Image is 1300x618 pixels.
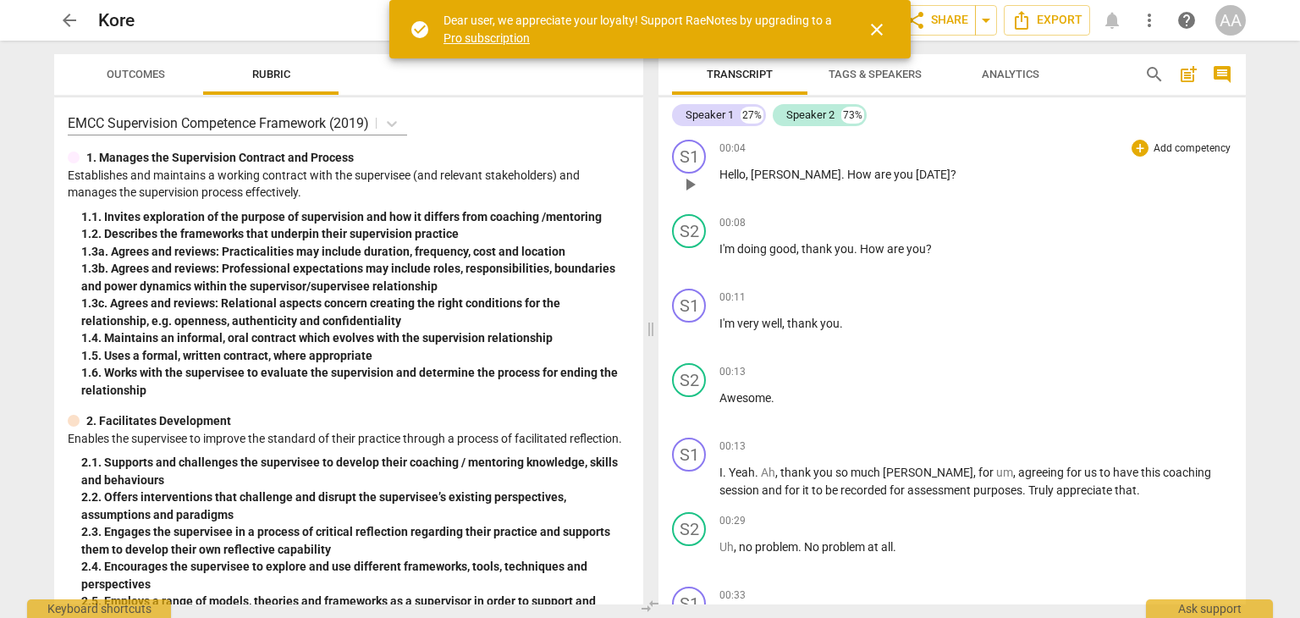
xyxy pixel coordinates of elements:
[1028,483,1056,497] span: Truly
[890,483,907,497] span: for
[672,512,706,546] div: Change speaker
[812,483,825,497] span: to
[771,391,774,405] span: .
[835,242,854,256] span: you
[1215,5,1246,36] div: AA
[867,19,887,40] span: close
[813,466,835,479] span: you
[973,483,1022,497] span: purposes
[1066,466,1084,479] span: for
[893,540,896,554] span: .
[874,168,894,181] span: are
[787,317,820,330] span: thank
[1099,466,1113,479] span: to
[723,466,729,479] span: .
[1115,483,1137,497] span: that
[829,68,922,80] span: Tags & Speakers
[81,295,630,329] div: 1. 3c. Agrees and reviews: Relational aspects concern creating the right conditions for the relat...
[906,10,968,30] span: Share
[1144,64,1165,85] span: search
[881,540,893,554] span: all
[755,466,761,479] span: .
[739,540,755,554] span: no
[1212,64,1232,85] span: comment
[737,242,769,256] span: doing
[676,171,703,198] button: Play
[801,242,835,256] span: thank
[729,466,755,479] span: Yeah
[976,10,996,30] span: arrow_drop_down
[68,167,630,201] p: Establishes and maintains a working contract with the supervisee (and relevant stakeholders) and ...
[822,540,868,554] span: problem
[81,260,630,295] div: 1. 3b. Agrees and reviews: Professional expectations may include roles, responsibilities, boundar...
[840,317,843,330] span: .
[719,540,734,554] span: Filler word
[854,242,860,256] span: .
[796,242,801,256] span: ,
[719,588,746,603] span: 00:33
[868,540,881,554] span: at
[975,5,997,36] button: Sharing summary
[719,141,746,156] span: 00:04
[1171,5,1202,36] a: Help
[719,242,737,256] span: I'm
[1137,483,1140,497] span: .
[906,242,926,256] span: you
[1113,466,1141,479] span: have
[1018,466,1066,479] span: agreeing
[782,317,787,330] span: ,
[835,466,851,479] span: so
[906,10,926,30] span: share
[898,5,976,36] button: Share
[81,558,630,593] div: 2. 4. Encourages the supervisee to explore and use different frameworks, tools, techniques and pe...
[840,483,890,497] span: recorded
[1146,599,1273,618] div: Ask support
[719,391,771,405] span: Awesome
[672,289,706,323] div: Change speaker
[1141,61,1168,88] button: Search
[755,540,798,554] span: problem
[734,540,739,554] span: ,
[1141,466,1163,479] span: this
[785,483,802,497] span: for
[107,68,165,80] span: Outcomes
[707,68,773,80] span: Transcript
[761,466,775,479] span: Filler word
[443,31,530,45] a: Pro subscription
[825,483,840,497] span: be
[775,466,780,479] span: ,
[68,113,369,133] p: EMCC Supervision Competence Framework (2019)
[86,412,231,430] p: 2. Facilitates Development
[719,514,746,528] span: 00:29
[1056,483,1115,497] span: appreciate
[1163,466,1211,479] span: coaching
[1209,61,1236,88] button: Show/Hide comments
[686,107,734,124] div: Speaker 1
[98,10,135,31] h2: Kore
[769,242,796,256] span: good
[1013,466,1018,479] span: ,
[737,317,762,330] span: very
[857,9,897,50] button: Close
[751,168,841,181] span: [PERSON_NAME]
[719,483,762,497] span: session
[851,466,883,479] span: much
[719,290,746,305] span: 00:11
[1178,64,1198,85] span: post_add
[1176,10,1197,30] span: help
[926,242,932,256] span: ?
[410,19,430,40] span: check_circle
[1175,61,1202,88] button: Add summary
[841,107,864,124] div: 73%
[1084,466,1099,479] span: us
[1004,5,1090,36] button: Export
[81,523,630,558] div: 2. 3. Engages the supervisee in a process of critical reflection regarding their practice and sup...
[719,216,746,230] span: 00:08
[1011,10,1082,30] span: Export
[883,466,973,479] span: [PERSON_NAME]
[894,168,916,181] span: you
[1152,141,1232,157] p: Add competency
[860,242,887,256] span: How
[978,466,996,479] span: for
[27,599,171,618] div: Keyboard shortcuts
